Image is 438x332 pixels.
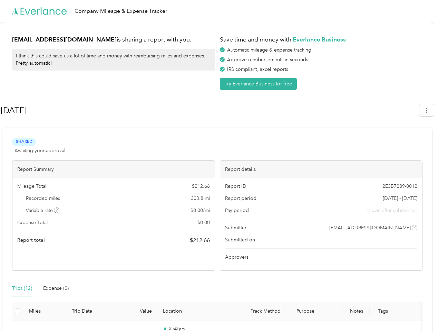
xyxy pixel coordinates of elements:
[26,195,60,202] span: Recorded miles
[225,236,255,243] span: Submitted on
[115,302,157,321] th: Value
[14,147,65,154] span: Awaiting your approval
[17,219,48,226] span: Expense Total
[227,57,308,63] span: Approve reimbursements in seconds
[220,78,297,90] button: Try Everlance Business for free
[26,207,60,214] span: Variable rate
[75,7,167,16] div: Company Mileage & Expense Tracker
[245,302,291,321] th: Track Method
[1,102,415,119] h1: Aug 2025
[225,183,246,190] span: Report ID
[370,302,396,321] th: Tags
[225,195,256,202] span: Report period
[291,302,344,321] th: Purpose
[12,161,215,178] div: Report Summary
[329,224,411,231] span: [EMAIL_ADDRESS][DOMAIN_NAME]
[220,35,423,44] h1: Save time and money with
[12,285,32,292] div: Trips (12)
[23,302,66,321] th: Miles
[12,36,117,43] strong: [EMAIL_ADDRESS][DOMAIN_NAME]
[66,302,115,321] th: Trip Date
[225,207,249,214] span: Pay period
[383,195,417,202] span: [DATE] - [DATE]
[12,49,215,71] div: I think this could save us a lot of time and money with reimbursing miles and expenses. Pretty au...
[293,36,346,43] strong: Everlance Business
[43,285,69,292] div: Expense (0)
[225,224,246,231] span: Submitter
[382,183,417,190] span: 2E3B7289-0012
[367,207,417,214] span: shown after submission
[190,236,210,245] span: $ 212.66
[12,35,215,44] h1: is sharing a report with you.
[225,253,249,261] span: Approvers
[227,66,288,72] span: IRS compliant, excel reports
[17,237,45,244] span: Report total
[157,302,245,321] th: Location
[17,183,46,190] span: Mileage Total
[191,207,210,214] span: $ 0.00 / mi
[197,219,210,226] span: $ 0.00
[220,161,422,178] div: Report details
[192,183,210,190] span: $ 212.66
[12,138,36,146] span: Shared
[416,236,417,243] span: -
[169,326,240,331] p: 01:42 pm
[343,302,370,321] th: Notes
[191,195,210,202] span: 303.8 mi
[227,47,311,53] span: Automatic mileage & expense tracking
